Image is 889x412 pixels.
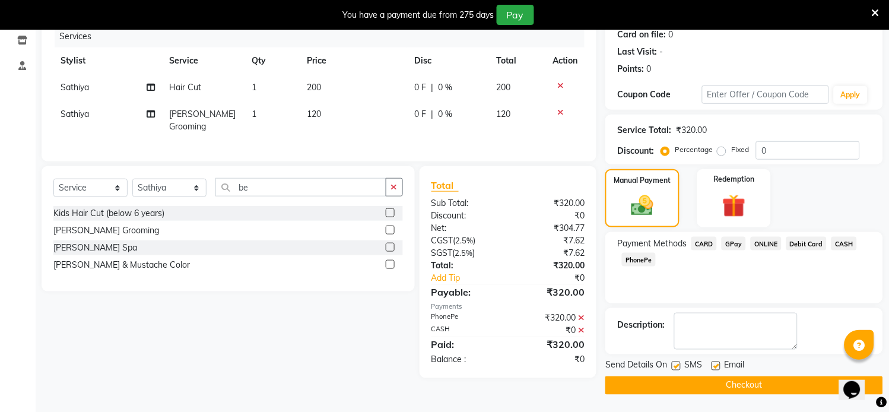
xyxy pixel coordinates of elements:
[53,242,137,254] div: [PERSON_NAME] Spa
[456,236,474,245] span: 2.5%
[545,47,585,74] th: Action
[307,109,322,119] span: 120
[508,259,593,272] div: ₹320.00
[622,253,656,267] span: PhonePe
[617,46,657,58] div: Last Visit:
[423,337,508,351] div: Paid:
[722,237,746,251] span: GPay
[508,337,593,351] div: ₹320.00
[497,5,534,25] button: Pay
[834,86,868,104] button: Apply
[245,47,300,74] th: Qty
[423,234,508,247] div: ( )
[508,197,593,210] div: ₹320.00
[731,144,749,155] label: Fixed
[786,237,827,251] span: Debit Card
[646,63,651,75] div: 0
[684,359,702,374] span: SMS
[414,81,426,94] span: 0 F
[300,47,408,74] th: Price
[614,175,671,186] label: Manual Payment
[617,237,687,250] span: Payment Methods
[605,376,883,395] button: Checkout
[508,210,593,222] div: ₹0
[675,144,713,155] label: Percentage
[53,224,159,237] div: [PERSON_NAME] Grooming
[431,248,453,258] span: SGST
[307,82,322,93] span: 200
[508,354,593,366] div: ₹0
[617,124,671,137] div: Service Total:
[252,82,257,93] span: 1
[724,359,744,374] span: Email
[61,109,89,119] span: Sathiya
[617,319,665,331] div: Description:
[508,285,593,299] div: ₹320.00
[423,222,508,234] div: Net:
[522,272,593,284] div: ₹0
[508,247,593,259] div: ₹7.62
[508,222,593,234] div: ₹304.77
[431,235,453,246] span: CGST
[676,124,707,137] div: ₹320.00
[490,47,545,74] th: Total
[715,192,753,220] img: _gift.svg
[55,26,593,47] div: Services
[169,109,236,132] span: [PERSON_NAME] Grooming
[497,109,511,119] span: 120
[215,178,386,197] input: Search or Scan
[423,285,508,299] div: Payable:
[624,193,660,218] img: _cash.svg
[508,234,593,247] div: ₹7.62
[617,63,644,75] div: Points:
[53,259,190,271] div: [PERSON_NAME] & Mustache Color
[508,324,593,337] div: ₹0
[61,82,89,93] span: Sathiya
[751,237,782,251] span: ONLINE
[423,354,508,366] div: Balance :
[659,46,663,58] div: -
[839,365,877,400] iframe: chat widget
[431,302,585,312] div: Payments
[691,237,717,251] span: CARD
[252,109,257,119] span: 1
[438,108,452,121] span: 0 %
[423,324,508,337] div: CASH
[407,47,489,74] th: Disc
[53,47,162,74] th: Stylist
[713,174,754,185] label: Redemption
[423,247,508,259] div: ( )
[617,28,666,41] div: Card on file:
[605,359,667,374] span: Send Details On
[431,81,433,94] span: |
[831,237,857,251] span: CASH
[617,88,702,101] div: Coupon Code
[169,82,201,93] span: Hair Cut
[423,272,522,284] a: Add Tip
[162,47,245,74] th: Service
[423,259,508,272] div: Total:
[431,108,433,121] span: |
[431,179,459,192] span: Total
[455,248,473,258] span: 2.5%
[438,81,452,94] span: 0 %
[508,312,593,324] div: ₹320.00
[617,145,654,157] div: Discount:
[53,207,164,220] div: Kids Hair Cut (below 6 years)
[343,9,494,21] div: You have a payment due from 275 days
[668,28,673,41] div: 0
[497,82,511,93] span: 200
[702,85,829,104] input: Enter Offer / Coupon Code
[423,210,508,222] div: Discount:
[423,197,508,210] div: Sub Total:
[423,312,508,324] div: PhonePe
[414,108,426,121] span: 0 F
